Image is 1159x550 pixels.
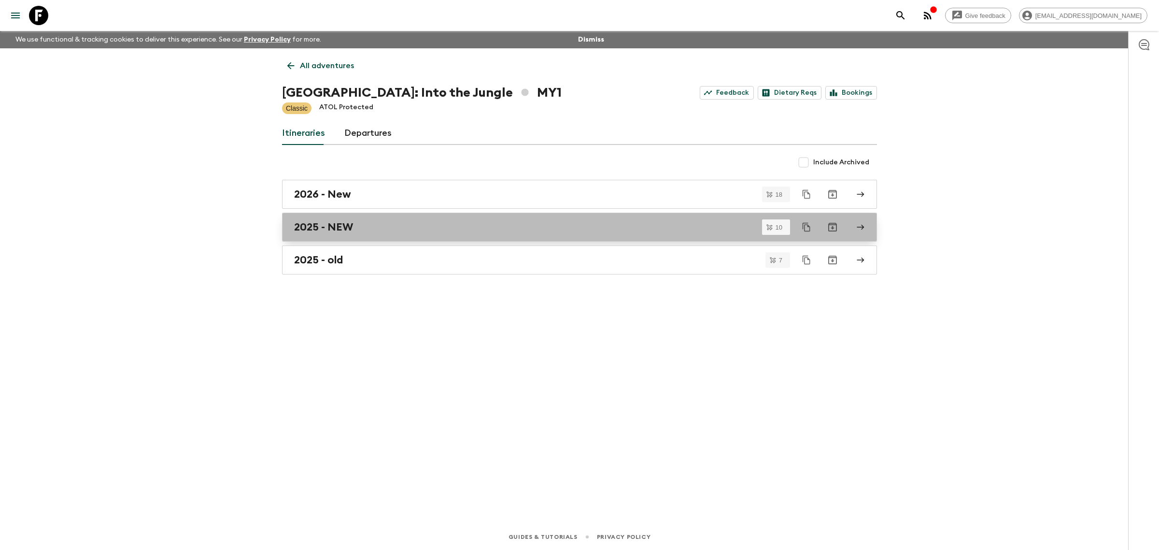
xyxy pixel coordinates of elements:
[294,221,353,233] h2: 2025 - NEW
[798,218,815,236] button: Duplicate
[344,122,392,145] a: Departures
[576,33,607,46] button: Dismiss
[597,532,650,542] a: Privacy Policy
[6,6,25,25] button: menu
[282,213,877,242] a: 2025 - NEW
[282,83,562,102] h1: [GEOGRAPHIC_DATA]: Into the Jungle MY1
[300,60,354,72] p: All adventures
[825,86,877,100] a: Bookings
[509,532,578,542] a: Guides & Tutorials
[823,185,842,204] button: Archive
[960,12,1011,19] span: Give feedback
[286,103,308,113] p: Classic
[1030,12,1147,19] span: [EMAIL_ADDRESS][DOMAIN_NAME]
[282,180,877,209] a: 2026 - New
[823,217,842,237] button: Archive
[798,251,815,269] button: Duplicate
[282,246,877,275] a: 2025 - old
[770,224,788,231] span: 10
[813,158,869,167] span: Include Archived
[244,36,291,43] a: Privacy Policy
[12,31,325,48] p: We use functional & tracking cookies to deliver this experience. See our for more.
[891,6,910,25] button: search adventures
[823,250,842,270] button: Archive
[294,254,343,266] h2: 2025 - old
[770,191,788,198] span: 18
[700,86,754,100] a: Feedback
[282,122,325,145] a: Itineraries
[1019,8,1147,23] div: [EMAIL_ADDRESS][DOMAIN_NAME]
[945,8,1011,23] a: Give feedback
[294,188,351,201] h2: 2026 - New
[773,257,788,263] span: 7
[758,86,821,100] a: Dietary Reqs
[319,102,373,114] p: ATOL Protected
[282,56,359,75] a: All adventures
[798,186,815,203] button: Duplicate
